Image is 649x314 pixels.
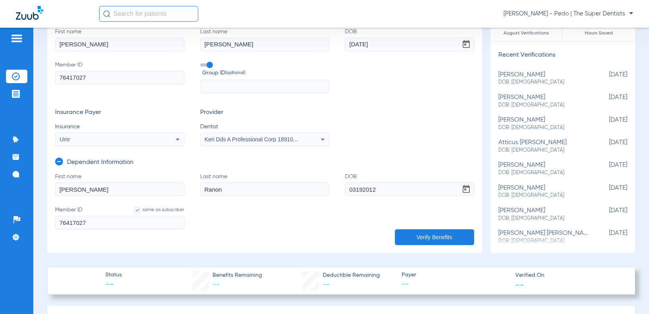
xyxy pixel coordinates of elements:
[498,192,588,199] span: DOB: [DEMOGRAPHIC_DATA]
[588,230,627,244] span: [DATE]
[498,230,588,244] div: [PERSON_NAME] [PERSON_NAME]
[55,206,184,229] label: Member ID
[345,28,474,51] label: DOB
[588,207,627,222] span: [DATE]
[498,215,588,222] span: DOB: [DEMOGRAPHIC_DATA]
[498,207,588,222] div: [PERSON_NAME]
[588,139,627,154] span: [DATE]
[395,229,474,245] button: Verify Benefits
[323,281,330,288] span: --
[609,276,649,314] iframe: Chat Widget
[498,94,588,108] div: [PERSON_NAME]
[323,271,380,280] span: Deductible Remaining
[213,271,262,280] span: Benefits Remaining
[205,136,308,143] span: Keri Dds A Professional Corp 1891030730
[55,38,184,51] input: First name
[213,281,220,288] span: --
[515,271,622,280] span: Verified On
[345,183,474,196] input: DOBOpen calendar
[504,10,633,18] span: [PERSON_NAME] - Pedo | The Super Dentists
[67,159,134,167] h3: Dependent Information
[99,6,198,22] input: Search for patients
[200,109,329,117] h3: Provider
[498,71,588,86] div: [PERSON_NAME]
[55,173,184,196] label: First name
[498,102,588,109] span: DOB: [DEMOGRAPHIC_DATA]
[563,29,635,37] span: Hours Saved
[498,185,588,199] div: [PERSON_NAME]
[498,169,588,177] span: DOB: [DEMOGRAPHIC_DATA]
[60,136,70,143] span: Umr
[498,147,588,154] span: DOB: [DEMOGRAPHIC_DATA]
[498,139,588,154] div: atticus [PERSON_NAME]
[55,61,184,93] label: Member ID
[498,116,588,131] div: [PERSON_NAME]
[490,51,636,59] h3: Recent Verifications
[55,28,184,51] label: First name
[588,94,627,108] span: [DATE]
[10,34,23,43] img: hamburger-icon
[103,10,110,17] img: Search Icon
[200,28,329,51] label: Last name
[498,124,588,131] span: DOB: [DEMOGRAPHIC_DATA]
[498,162,588,176] div: [PERSON_NAME]
[55,123,184,131] span: Insurance
[345,173,474,196] label: DOB
[200,38,329,51] input: Last name
[105,280,122,291] span: --
[200,183,329,196] input: Last name
[55,216,184,229] input: Member IDsame as subscriber
[126,206,184,214] label: same as subscriber
[55,71,184,84] input: Member ID
[200,173,329,196] label: Last name
[490,29,563,37] span: August Verifications
[105,271,122,279] span: Status
[402,280,509,289] span: --
[458,36,474,52] button: Open calendar
[588,116,627,131] span: [DATE]
[402,271,509,279] span: Payer
[345,38,474,51] input: DOBOpen calendar
[200,123,329,131] span: Dentist
[588,71,627,86] span: [DATE]
[55,109,184,117] h3: Insurance Payer
[458,181,474,197] button: Open calendar
[16,6,43,20] img: Zuub Logo
[515,280,524,289] span: --
[225,69,245,77] small: (optional)
[588,162,627,176] span: [DATE]
[202,69,329,77] span: Group ID
[55,183,184,196] input: First name
[588,185,627,199] span: [DATE]
[498,79,588,86] span: DOB: [DEMOGRAPHIC_DATA]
